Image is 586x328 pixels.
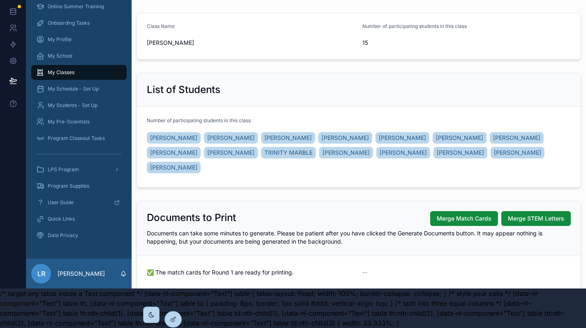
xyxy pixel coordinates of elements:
[322,134,369,142] span: [PERSON_NAME]
[147,211,236,224] h2: Documents to Print
[150,149,197,157] span: [PERSON_NAME]
[48,69,74,76] span: My Classes
[147,83,220,96] h2: List of Students
[261,147,316,158] a: TRINITY MARBLE
[31,195,127,210] a: User Guide
[508,214,564,223] span: Merge STEM Letters
[48,199,74,206] span: User Guide
[490,132,544,144] a: [PERSON_NAME]
[37,269,45,279] span: LR
[31,16,127,30] a: Onboarding Tasks
[437,149,484,157] span: [PERSON_NAME]
[150,134,197,142] span: [PERSON_NAME]
[150,163,197,172] span: [PERSON_NAME]
[491,147,544,158] a: [PERSON_NAME]
[264,149,313,157] span: TRINITY MARBLE
[319,147,373,158] a: [PERSON_NAME]
[147,117,251,124] span: Number of participating students in this class
[147,23,175,29] span: Class Name
[48,36,72,43] span: My Profile
[207,134,255,142] span: [PERSON_NAME]
[48,135,105,142] span: Program Closeout Tasks
[147,132,201,144] a: [PERSON_NAME]
[430,211,498,226] button: Merge Match Cards
[48,216,75,222] span: Quick Links
[494,149,541,157] span: [PERSON_NAME]
[147,268,356,277] span: ✅ The match cards for Round 1 are ready for printing.
[380,149,427,157] span: [PERSON_NAME]
[31,179,127,193] a: Program Supplies
[264,134,312,142] span: [PERSON_NAME]
[31,81,127,96] a: My Schedule - Set Up
[147,230,542,245] span: Documents can take some minutes to generate. Please be patient after you have clicked the Generat...
[31,32,127,47] a: My Profile
[31,65,127,80] a: My Classes
[501,211,571,226] button: Merge STEM Letters
[58,270,105,278] p: [PERSON_NAME]
[437,214,491,223] span: Merge Match Cards
[31,212,127,226] a: Quick Links
[436,134,483,142] span: [PERSON_NAME]
[31,131,127,146] a: Program Closeout Tasks
[31,98,127,113] a: My Students - Set Up
[362,39,571,47] span: 15
[204,132,258,144] a: [PERSON_NAME]
[362,23,467,29] span: Number of participating students in this class
[48,53,72,59] span: My School
[207,149,255,157] span: [PERSON_NAME]
[31,114,127,129] a: My Pre-Scientists
[379,134,426,142] span: [PERSON_NAME]
[48,20,90,26] span: Onboarding Tasks
[204,147,258,158] a: [PERSON_NAME]
[147,147,201,158] a: [PERSON_NAME]
[48,86,99,92] span: My Schedule - Set Up
[362,268,367,277] span: --
[322,149,370,157] span: [PERSON_NAME]
[261,132,315,144] a: [PERSON_NAME]
[48,166,79,173] span: LPS Program
[433,132,486,144] a: [PERSON_NAME]
[48,232,78,239] span: Data Privacy
[318,132,372,144] a: [PERSON_NAME]
[433,147,487,158] a: [PERSON_NAME]
[48,102,97,109] span: My Students - Set Up
[147,39,356,47] span: [PERSON_NAME]
[31,162,127,177] a: LPS Program
[48,3,104,10] span: Online Summer Training
[493,134,540,142] span: [PERSON_NAME]
[375,132,429,144] a: [PERSON_NAME]
[48,183,89,189] span: Program Supplies
[48,119,90,125] span: My Pre-Scientists
[376,147,430,158] a: [PERSON_NAME]
[31,228,127,243] a: Data Privacy
[31,49,127,63] a: My School
[147,162,201,173] a: [PERSON_NAME]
